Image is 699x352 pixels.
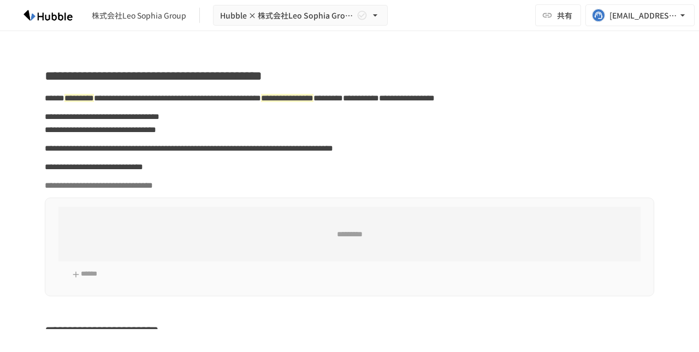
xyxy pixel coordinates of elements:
[585,4,695,26] button: [EMAIL_ADDRESS][DOMAIN_NAME]
[13,7,83,24] img: HzDRNkGCf7KYO4GfwKnzITak6oVsp5RHeZBEM1dQFiQ
[220,9,354,22] span: Hubble × 株式会社Leo Sophia Group オンボーディングプロジェクト
[535,4,581,26] button: 共有
[609,9,677,22] div: [EMAIL_ADDRESS][DOMAIN_NAME]
[92,10,186,21] div: 株式会社Leo Sophia Group
[213,5,388,26] button: Hubble × 株式会社Leo Sophia Group オンボーディングプロジェクト
[557,9,572,21] span: 共有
